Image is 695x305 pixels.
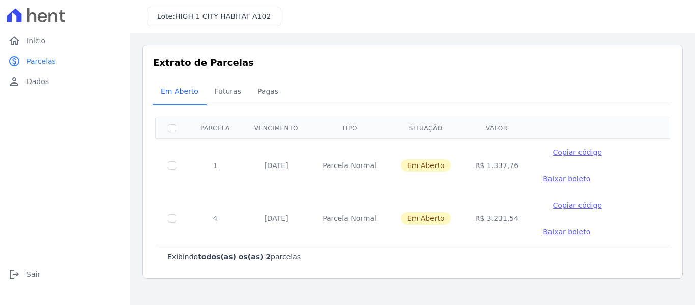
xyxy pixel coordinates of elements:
span: Em Aberto [401,159,451,172]
td: [DATE] [242,138,310,192]
button: Copiar código [543,147,612,157]
a: Em Aberto [153,79,207,105]
b: todos(as) os(as) 2 [198,253,271,261]
th: Situação [389,118,463,138]
span: Copiar código [553,201,602,209]
i: home [8,35,20,47]
span: Futuras [209,81,247,101]
td: R$ 1.337,76 [463,138,531,192]
th: Tipo [310,118,389,138]
td: 1 [188,138,242,192]
h3: Extrato de Parcelas [153,56,672,69]
span: Pagas [251,81,284,101]
i: paid [8,55,20,67]
a: logoutSair [4,264,126,285]
a: paidParcelas [4,51,126,71]
td: Parcela Normal [310,138,389,192]
a: Baixar boleto [543,227,590,237]
p: Exibindo parcelas [167,252,301,262]
a: homeInício [4,31,126,51]
a: Pagas [249,79,286,105]
a: Futuras [207,79,249,105]
td: [DATE] [242,192,310,245]
span: HIGH 1 CITY HABITAT A102 [175,12,271,20]
span: Baixar boleto [543,228,590,236]
span: Copiar código [553,148,602,156]
span: Em Aberto [155,81,205,101]
th: Parcela [188,118,242,138]
span: Parcelas [26,56,56,66]
i: logout [8,268,20,281]
button: Copiar código [543,200,612,210]
span: Em Aberto [401,212,451,225]
h3: Lote: [157,11,271,22]
span: Sair [26,269,40,280]
td: R$ 3.231,54 [463,192,531,245]
th: Vencimento [242,118,310,138]
td: Parcela Normal [310,192,389,245]
span: Início [26,36,45,46]
td: 4 [188,192,242,245]
span: Dados [26,76,49,87]
span: Baixar boleto [543,175,590,183]
i: person [8,75,20,88]
a: Baixar boleto [543,174,590,184]
a: personDados [4,71,126,92]
th: Valor [463,118,531,138]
